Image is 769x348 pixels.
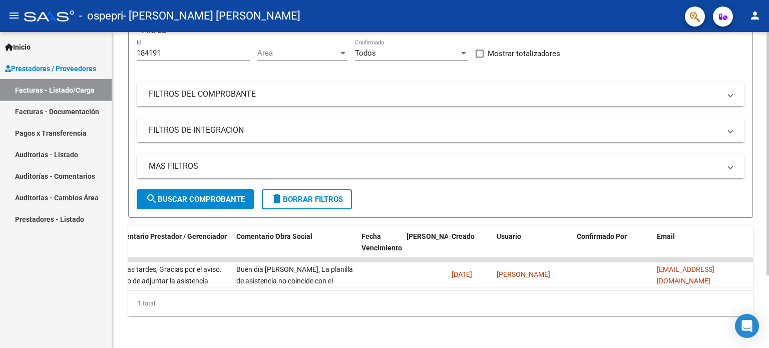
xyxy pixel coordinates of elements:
[573,226,653,270] datatable-header-cell: Confirmado Por
[657,232,675,240] span: Email
[653,226,753,270] datatable-header-cell: Email
[497,270,550,278] span: [PERSON_NAME]
[137,154,744,178] mat-expansion-panel-header: MAS FILTROS
[5,63,96,74] span: Prestadores / Proveedores
[146,195,245,204] span: Buscar Comprobante
[271,193,283,205] mat-icon: delete
[452,270,472,278] span: [DATE]
[111,265,222,296] span: Buenas tardes, Gracias por el aviso. Acabo de adjuntar la asistencia correspondiente al afiliado....
[146,193,158,205] mat-icon: search
[407,232,461,240] span: [PERSON_NAME]
[137,82,744,106] mat-expansion-panel-header: FILTROS DEL COMPROBANTE
[657,265,714,285] span: [EMAIL_ADDRESS][DOMAIN_NAME]
[149,89,720,100] mat-panel-title: FILTROS DEL COMPROBANTE
[262,189,352,209] button: Borrar Filtros
[271,195,343,204] span: Borrar Filtros
[123,5,300,27] span: - [PERSON_NAME] [PERSON_NAME]
[357,226,403,270] datatable-header-cell: Fecha Vencimiento
[355,49,376,58] span: Todos
[137,189,254,209] button: Buscar Comprobante
[488,48,560,60] span: Mostrar totalizadores
[257,49,338,58] span: Area
[403,226,448,270] datatable-header-cell: Fecha Confimado
[149,125,720,136] mat-panel-title: FILTROS DE INTEGRACION
[361,232,402,252] span: Fecha Vencimiento
[749,10,761,22] mat-icon: person
[452,232,475,240] span: Creado
[735,314,759,338] div: Open Intercom Messenger
[577,232,627,240] span: Confirmado Por
[497,232,521,240] span: Usuario
[448,226,493,270] datatable-header-cell: Creado
[111,232,227,240] span: Comentario Prestador / Gerenciador
[149,161,720,172] mat-panel-title: MAS FILTROS
[493,226,573,270] datatable-header-cell: Usuario
[107,226,232,270] datatable-header-cell: Comentario Prestador / Gerenciador
[5,42,31,53] span: Inicio
[137,118,744,142] mat-expansion-panel-header: FILTROS DE INTEGRACION
[232,226,357,270] datatable-header-cell: Comentario Obra Social
[79,5,123,27] span: - ospepri
[128,291,753,316] div: 1 total
[236,232,312,240] span: Comentario Obra Social
[8,10,20,22] mat-icon: menu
